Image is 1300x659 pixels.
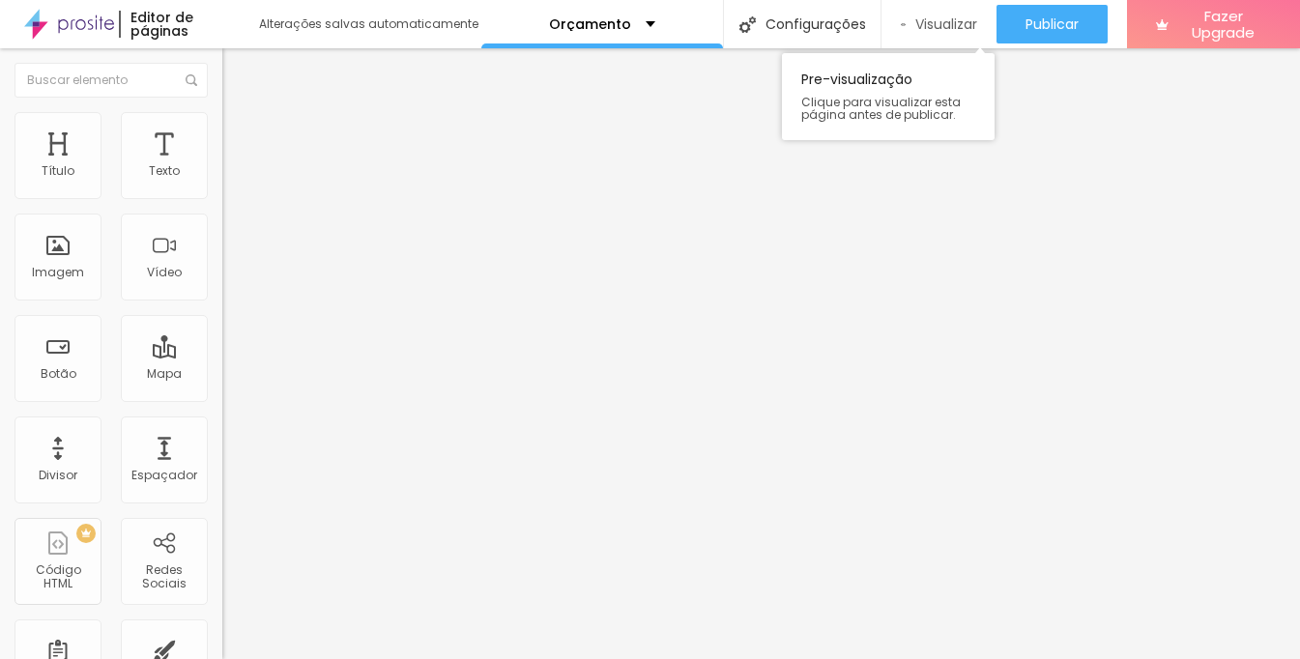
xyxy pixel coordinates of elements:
[19,563,96,591] div: Código HTML
[14,63,208,98] input: Buscar elemento
[119,11,241,38] div: Editor de páginas
[126,563,202,591] div: Redes Sociais
[186,74,197,86] img: Icone
[901,16,906,33] img: view-1.svg
[131,469,197,482] div: Espaçador
[149,164,180,178] div: Texto
[147,266,182,279] div: Vídeo
[881,5,997,43] button: Visualizar
[39,469,77,482] div: Divisor
[915,16,977,32] span: Visualizar
[147,367,182,381] div: Mapa
[801,96,975,121] span: Clique para visualizar esta página antes de publicar.
[997,5,1108,43] button: Publicar
[782,53,995,140] div: Pre-visualização
[222,48,1300,659] iframe: Editor
[1026,16,1079,32] span: Publicar
[1176,8,1271,42] span: Fazer Upgrade
[259,18,481,30] div: Alterações salvas automaticamente
[32,266,84,279] div: Imagem
[42,164,74,178] div: Título
[41,367,76,381] div: Botão
[549,17,631,31] p: Orçamento
[739,16,756,33] img: Icone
